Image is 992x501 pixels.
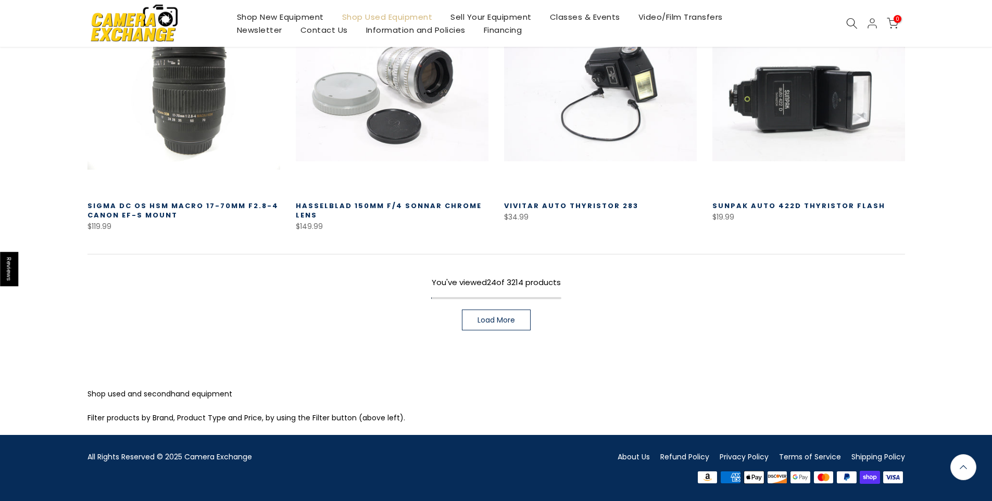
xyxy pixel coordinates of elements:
a: Refund Policy [660,452,709,462]
span: 24 [487,277,496,288]
a: About Us [618,452,650,462]
a: Shop New Equipment [228,10,333,23]
a: Information and Policies [357,23,474,36]
span: 0 [894,15,901,23]
img: shopify pay [858,470,882,485]
div: $149.99 [296,220,488,233]
p: Filter products by Brand, Product Type and Price, by using the Filter button (above left). [87,412,905,425]
a: Hasselblad 150mm f/4 Sonnar Chrome Lens [296,201,482,220]
img: master [812,470,835,485]
a: 0 [887,18,898,29]
img: american express [719,470,743,485]
a: Sigma DC OS HSM Macro 17-70mm f2.8-4 Canon EF-S Mount [87,201,279,220]
img: amazon payments [696,470,719,485]
a: Back to the top [950,454,976,480]
p: Shop used and secondhand equipment [87,388,905,401]
a: Financing [474,23,531,36]
div: $119.99 [87,220,280,233]
a: Shipping Policy [851,452,905,462]
span: You've viewed of 3214 products [432,277,561,288]
a: Load More [462,310,531,330]
img: visa [882,470,905,485]
img: paypal [835,470,859,485]
div: $34.99 [504,211,697,224]
a: Classes & Events [541,10,629,23]
a: Video/Film Transfers [629,10,732,23]
a: Terms of Service [779,452,841,462]
a: Contact Us [291,23,357,36]
div: $19.99 [712,211,905,224]
img: discover [765,470,789,485]
a: Privacy Policy [720,452,769,462]
a: Sunpak Auto 422D Thyristor Flash [712,201,885,211]
a: Newsletter [228,23,291,36]
a: Sell Your Equipment [442,10,541,23]
div: All Rights Reserved © 2025 Camera Exchange [87,451,488,464]
a: Vivitar Auto Thyristor 283 [504,201,638,211]
img: google pay [789,470,812,485]
a: Shop Used Equipment [333,10,442,23]
span: Load More [478,316,515,324]
img: apple pay [742,470,765,485]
